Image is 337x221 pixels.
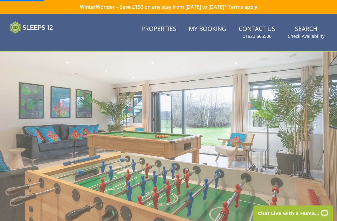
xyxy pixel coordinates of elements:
a: My Booking [186,22,229,36]
a: Contact Us01823 665500 [236,22,278,43]
iframe: LiveChat chat widget [249,201,337,221]
iframe: Customer reviews powered by Trustpilot [7,38,72,43]
small: Check Availability [288,33,325,39]
img: Sleeps 12 [10,21,53,34]
small: 01823 665500 [243,33,271,39]
a: SearchCheck Availability [285,22,327,43]
a: Properties [139,22,179,36]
